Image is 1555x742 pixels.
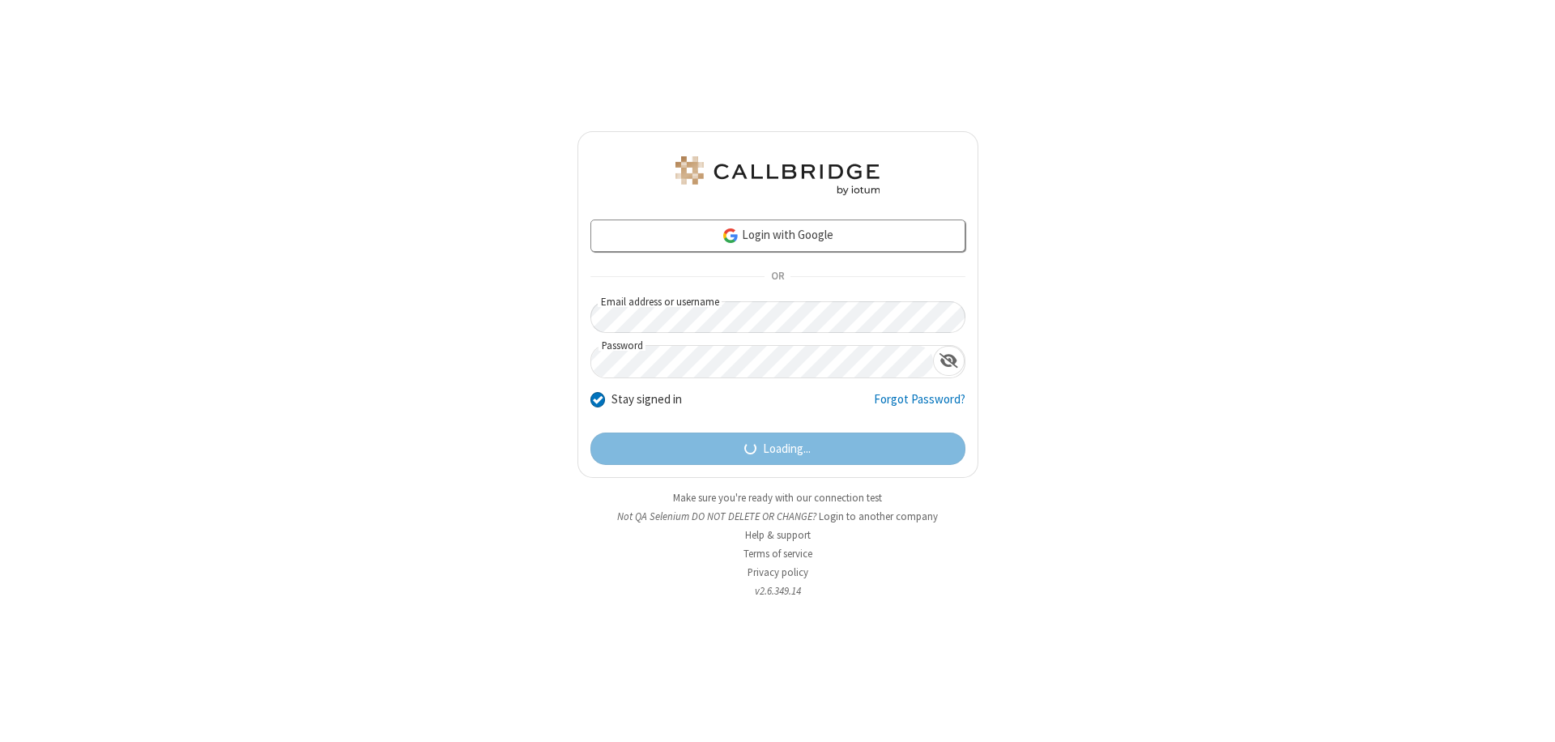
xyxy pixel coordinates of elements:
div: Show password [933,346,965,376]
input: Email address or username [590,301,965,333]
a: Login with Google [590,220,965,252]
a: Make sure you're ready with our connection test [673,491,882,505]
input: Password [591,346,933,377]
li: Not QA Selenium DO NOT DELETE OR CHANGE? [577,509,978,524]
span: OR [765,266,790,288]
a: Privacy policy [748,565,808,579]
button: Login to another company [819,509,938,524]
a: Forgot Password? [874,390,965,421]
a: Terms of service [743,547,812,561]
img: google-icon.png [722,227,739,245]
a: Help & support [745,528,811,542]
button: Loading... [590,433,965,465]
img: QA Selenium DO NOT DELETE OR CHANGE [672,156,883,195]
span: Loading... [763,440,811,458]
li: v2.6.349.14 [577,583,978,599]
iframe: Chat [1515,700,1543,731]
label: Stay signed in [611,390,682,409]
